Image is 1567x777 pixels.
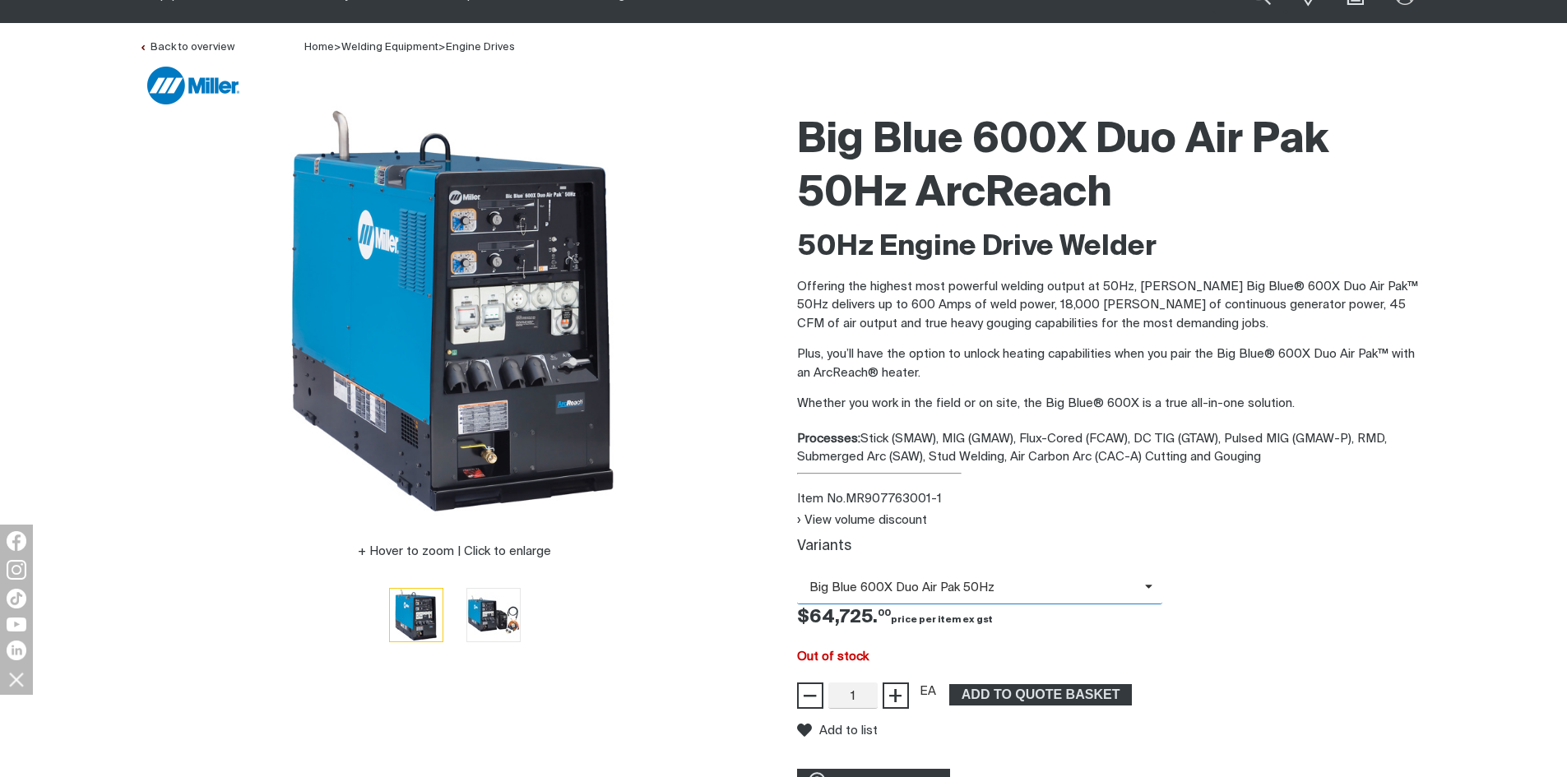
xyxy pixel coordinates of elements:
span: ADD TO QUOTE BASKET [951,684,1130,705]
span: $64,725. [797,608,993,627]
span: Add to list [819,724,878,738]
button: Add to list [797,723,878,738]
img: Facebook [7,531,26,551]
div: EA [920,682,936,701]
p: Offering the highest most powerful welding output at 50Hz, [PERSON_NAME] Big Blue® 600X Duo Air P... [797,278,1429,334]
div: Stick (SMAW), MIG (GMAW), Flux-Cored (FCAW), DC TIG (GTAW), Pulsed MIG (GMAW-P), RMD, Submerged A... [797,430,1429,467]
strong: Processes: [797,432,860,445]
span: − [802,682,818,710]
sup: 00 [878,608,891,617]
button: Go to slide 1 [389,588,443,642]
img: hide socials [2,665,30,693]
button: Hover to zoom | Click to enlarge [348,542,561,562]
span: Big Blue 600X Duo Air Pak 50Hz [797,579,1145,598]
img: LinkedIn [7,641,26,660]
span: > [334,42,341,53]
a: Home [304,42,334,53]
img: Big Blue 600X Duo Air Pak 50Hz ArcReach [249,106,661,517]
label: Variants [797,539,851,553]
img: Big Blue 600X Duo Air Pak 50Hz ArcReach [390,589,443,641]
p: Plus, you’ll have the option to unlock heating capabilities when you pair the Big Blue® 600X Duo ... [797,345,1429,382]
span: > [438,42,446,53]
button: Add Big Blue 600X Duo Air Pak 50Hz to the shopping cart [949,684,1132,705]
h1: Big Blue 600X Duo Air Pak 50Hz ArcReach [797,114,1429,221]
div: Item No. MR907763001-1 [797,490,1429,509]
a: Engine Drives [446,42,515,53]
img: TikTok [7,589,26,608]
img: Big Blue 600X Duo Air Pak 50Hz ArcReach [467,589,520,641]
div: Price [784,604,1442,631]
button: Go to slide 2 [466,588,521,642]
p: Whether you work in the field or on site, the Big Blue® 600X is a true all-in-one solution. [797,395,1429,414]
button: View volume discount [797,513,927,527]
img: Instagram [7,560,26,580]
h2: 50Hz Engine Drive Welder [797,229,1429,266]
img: YouTube [7,617,26,631]
span: Out of stock [797,650,869,663]
span: + [888,682,903,710]
a: Back to overview [139,42,234,53]
a: Welding Equipment [341,42,438,53]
